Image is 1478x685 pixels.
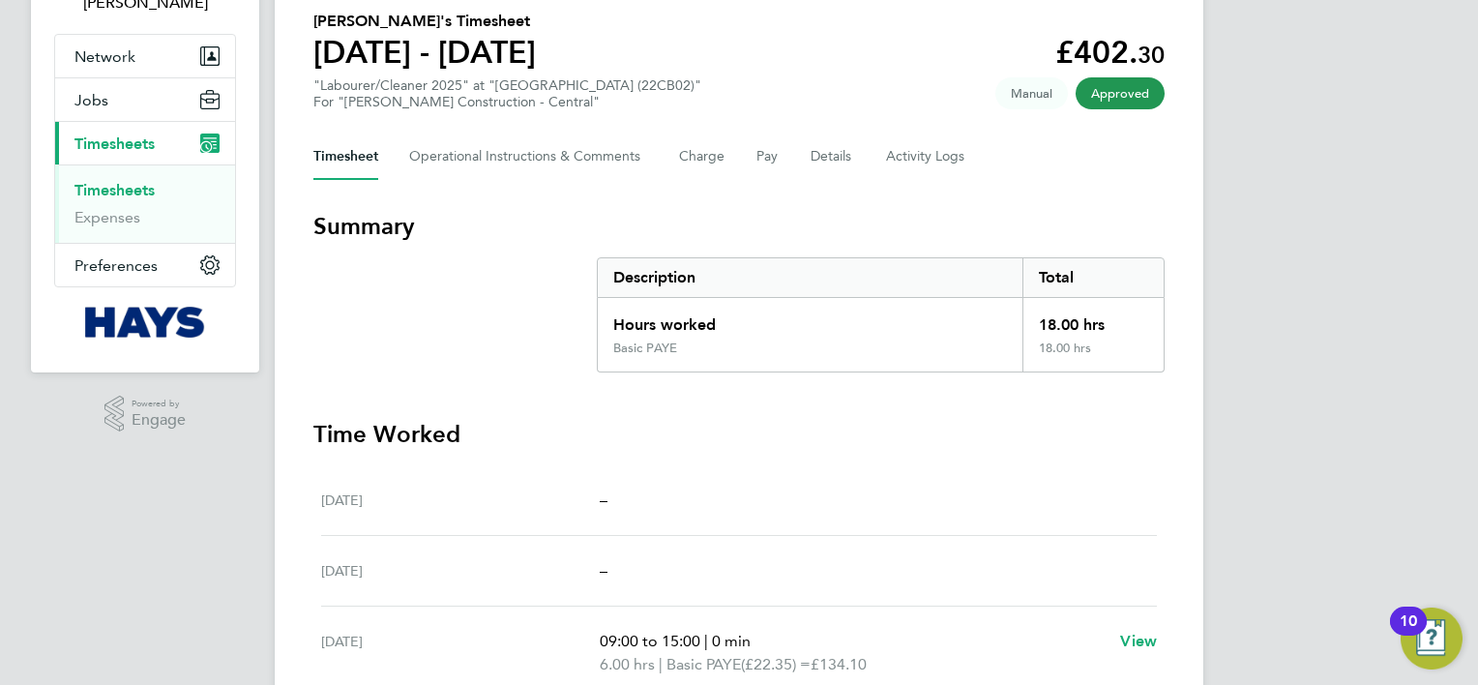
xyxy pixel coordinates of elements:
[74,91,108,109] span: Jobs
[55,122,235,164] button: Timesheets
[1022,258,1164,297] div: Total
[598,258,1022,297] div: Description
[666,653,741,676] span: Basic PAYE
[313,211,1165,242] h3: Summary
[313,77,701,110] div: "Labourer/Cleaner 2025" at "[GEOGRAPHIC_DATA] (22CB02)"
[1022,341,1164,372] div: 18.00 hrs
[886,134,967,180] button: Activity Logs
[313,419,1165,450] h3: Time Worked
[704,632,708,650] span: |
[679,134,725,180] button: Charge
[1055,34,1165,71] app-decimal: £402.
[132,412,186,429] span: Engage
[1400,621,1417,646] div: 10
[321,630,600,676] div: [DATE]
[597,257,1165,372] div: Summary
[1138,41,1165,69] span: 30
[132,396,186,412] span: Powered by
[74,181,155,199] a: Timesheets
[55,35,235,77] button: Network
[995,77,1068,109] span: This timesheet was manually created.
[313,10,536,33] h2: [PERSON_NAME]'s Timesheet
[321,489,600,512] div: [DATE]
[74,208,140,226] a: Expenses
[659,655,663,673] span: |
[1076,77,1165,109] span: This timesheet has been approved.
[321,559,600,582] div: [DATE]
[811,134,855,180] button: Details
[409,134,648,180] button: Operational Instructions & Comments
[85,307,206,338] img: hays-logo-retina.png
[55,164,235,243] div: Timesheets
[741,655,811,673] span: (£22.35) =
[756,134,780,180] button: Pay
[74,47,135,66] span: Network
[313,134,378,180] button: Timesheet
[600,632,700,650] span: 09:00 to 15:00
[313,94,701,110] div: For "[PERSON_NAME] Construction - Central"
[1401,608,1463,670] button: Open Resource Center, 10 new notifications
[811,655,867,673] span: £134.10
[600,561,607,580] span: –
[55,78,235,121] button: Jobs
[313,33,536,72] h1: [DATE] - [DATE]
[598,298,1022,341] div: Hours worked
[613,341,677,356] div: Basic PAYE
[712,632,751,650] span: 0 min
[104,396,187,432] a: Powered byEngage
[1022,298,1164,341] div: 18.00 hrs
[600,491,607,509] span: –
[54,307,236,338] a: Go to home page
[74,256,158,275] span: Preferences
[1120,630,1157,653] a: View
[1120,632,1157,650] span: View
[600,655,655,673] span: 6.00 hrs
[74,134,155,153] span: Timesheets
[55,244,235,286] button: Preferences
